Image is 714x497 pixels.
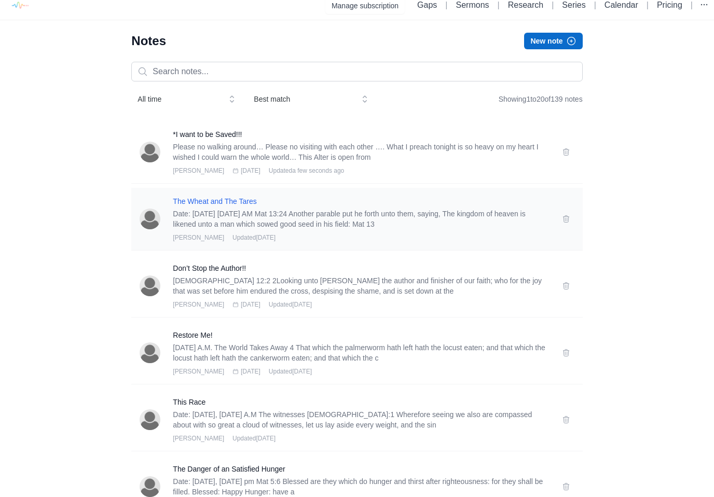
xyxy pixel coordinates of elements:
img: Darren Parker [140,276,160,297]
p: Please no walking around… Please no visiting with each other …. What I preach tonight is so heavy... [173,142,549,163]
a: The Wheat and The Tares [173,197,549,207]
span: All time [138,94,221,105]
span: [DATE] [241,368,260,376]
span: [DATE] [241,167,260,175]
span: [PERSON_NAME] [173,435,224,443]
button: All time [131,90,241,109]
p: [DATE] A.M. The World Takes Away 4 That which the palmerworm hath left hath the locust eaten; and... [173,343,549,364]
span: Updated a few seconds ago [269,167,344,175]
button: Best match [248,90,374,109]
a: Calendar [605,1,638,10]
a: The Danger of an Satisfied Hunger [173,464,549,475]
img: Darren Parker [140,142,160,163]
h1: Notes [131,33,166,50]
span: Updated [DATE] [232,234,276,242]
a: This Race [173,397,549,408]
span: [PERSON_NAME] [173,234,224,242]
span: [DATE] [241,301,260,309]
div: Showing 1 to 20 of 139 notes [499,90,583,109]
span: [PERSON_NAME] [173,167,224,175]
span: Updated [DATE] [269,301,312,309]
span: Updated [DATE] [232,435,276,443]
a: Series [562,1,585,10]
a: Sermons [456,1,489,10]
a: Gaps [417,1,437,10]
p: Date: [DATE] [DATE] AM Mat 13:24 Another parable put he forth unto them, saying, The kingdom of h... [173,209,549,230]
a: Restore Me! [173,330,549,341]
a: *I want to be Saved!!! [173,130,549,140]
button: New note [524,33,582,50]
p: [DEMOGRAPHIC_DATA] 12:2 2Looking unto [PERSON_NAME] the author and finisher of our faith; who for... [173,276,549,297]
a: Research [508,1,543,10]
input: Search notes... [131,62,582,82]
img: Darren Parker [140,343,160,364]
span: [PERSON_NAME] [173,368,224,376]
p: Date: [DATE], [DATE] A.M The witnesses [DEMOGRAPHIC_DATA]:1 Wherefore seeing we also are compasse... [173,410,549,431]
span: Best match [254,94,353,105]
img: Darren Parker [140,410,160,431]
span: Updated [DATE] [269,368,312,376]
a: Don’t Stop the Author!! [173,264,549,274]
img: Darren Parker [140,209,160,230]
a: Pricing [657,1,682,10]
span: [PERSON_NAME] [173,301,224,309]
